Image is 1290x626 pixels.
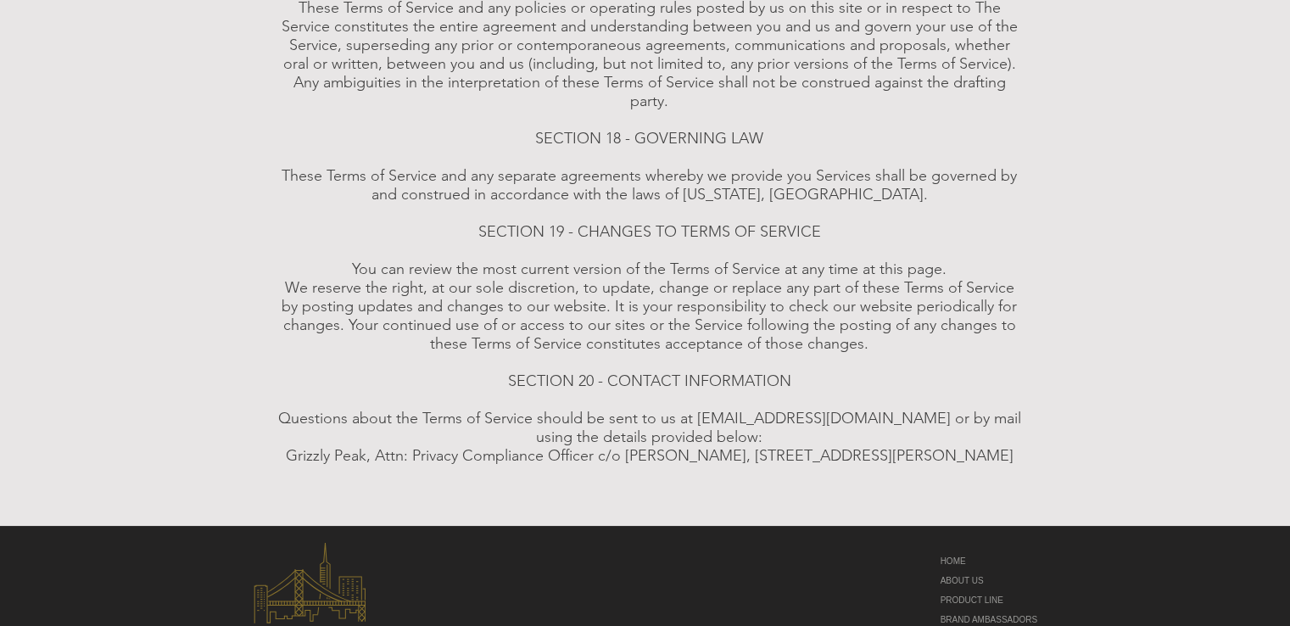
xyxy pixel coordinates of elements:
a: ABOUT US [941,571,1047,590]
span: Grizzly Peak, Attn: Privacy Compliance Officer c/o [PERSON_NAME], [STREET_ADDRESS][PERSON_NAME] [286,446,1014,465]
a: HOME [941,551,1047,571]
a: PRODUCT LINE [941,590,1047,610]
